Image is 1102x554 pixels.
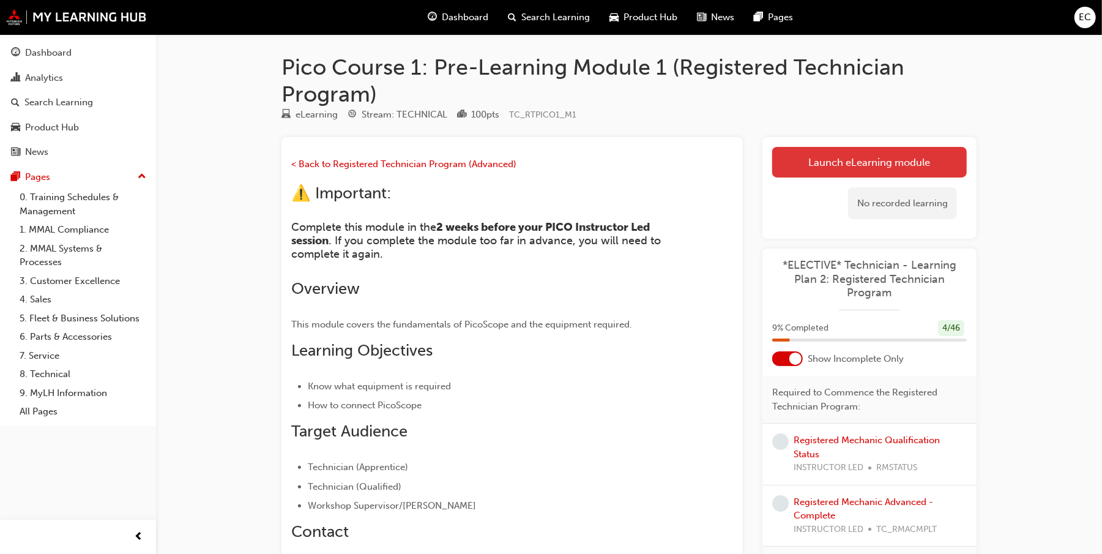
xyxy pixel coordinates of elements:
div: Points [457,107,499,122]
a: 0. Training Schedules & Management [15,188,151,220]
span: RMSTATUS [876,461,917,475]
a: Search Learning [5,91,151,114]
a: 6. Parts & Accessories [15,328,151,346]
button: DashboardAnalyticsSearch LearningProduct HubNews [5,39,151,166]
a: Launch eLearning module [772,147,967,178]
div: Stream: TECHNICAL [362,108,447,122]
span: 9 % Completed [772,321,828,335]
a: Registered Mechanic Qualification Status [794,435,940,460]
a: 1. MMAL Compliance [15,220,151,239]
a: guage-iconDashboard [419,5,499,30]
span: Know what equipment is required [308,381,451,392]
span: ⚠️ Important: [291,184,391,203]
span: podium-icon [457,110,466,121]
a: car-iconProduct Hub [600,5,688,30]
span: car-icon [11,122,20,133]
span: Learning Objectives [291,341,433,360]
a: pages-iconPages [745,5,803,30]
a: 2. MMAL Systems & Processes [15,239,151,272]
span: Target Audience [291,422,408,441]
span: Dashboard [442,10,489,24]
div: Type [281,107,338,122]
span: news-icon [698,10,707,25]
span: Learning resource code [509,110,576,120]
a: Registered Mechanic Advanced - Complete [794,496,933,522]
span: up-icon [138,169,146,185]
span: . If you complete the module too far in advance, you will need to complete it again. [291,234,664,261]
div: 4 / 46 [938,320,964,337]
span: learningRecordVerb_NONE-icon [772,495,789,512]
span: pages-icon [11,172,20,183]
div: Pages [25,170,50,184]
span: 2 weeks before your PICO Instructor Led session [291,220,652,247]
a: 9. MyLH Information [15,384,151,403]
div: No recorded learning [848,187,957,220]
span: Overview [291,279,360,298]
span: guage-icon [428,10,437,25]
a: 4. Sales [15,290,151,309]
span: search-icon [11,97,20,108]
span: How to connect PicoScope [308,400,422,411]
span: Show Incomplete Only [808,352,904,366]
span: chart-icon [11,73,20,84]
span: INSTRUCTOR LED [794,523,863,537]
h1: Pico Course 1: Pre-Learning Module 1 (Registered Technician Program) [281,54,977,107]
span: Complete this module in the [291,220,436,234]
span: prev-icon [135,530,144,545]
a: *ELECTIVE* Technician - Learning Plan 2: Registered Technician Program [772,258,967,300]
span: search-icon [508,10,517,25]
span: TC_RMACMPLT [876,523,937,537]
a: 5. Fleet & Business Solutions [15,309,151,328]
a: search-iconSearch Learning [499,5,600,30]
a: 8. Technical [15,365,151,384]
a: 3. Customer Excellence [15,272,151,291]
div: Dashboard [25,46,72,60]
div: Search Learning [24,95,93,110]
a: 7. Service [15,346,151,365]
a: Product Hub [5,116,151,139]
a: Dashboard [5,42,151,64]
button: Pages [5,166,151,189]
div: Stream [348,107,447,122]
span: pages-icon [754,10,764,25]
span: News [712,10,735,24]
a: All Pages [15,402,151,421]
div: Product Hub [25,121,79,135]
button: EC [1074,7,1096,28]
span: learningRecordVerb_NONE-icon [772,433,789,450]
a: Analytics [5,67,151,89]
span: news-icon [11,147,20,158]
span: car-icon [610,10,619,25]
div: Analytics [25,71,63,85]
a: < Back to Registered Technician Program (Advanced) [291,159,516,170]
span: This module covers the fundamentals of PicoScope and the equipment required. [291,319,632,330]
span: Technician (Apprentice) [308,462,408,473]
span: EC [1079,10,1092,24]
img: mmal [6,9,147,25]
span: Contact [291,522,349,541]
span: learningResourceType_ELEARNING-icon [281,110,291,121]
div: eLearning [296,108,338,122]
span: Technician (Qualified) [308,481,401,492]
span: Workshop Supervisor/[PERSON_NAME] [308,500,476,511]
span: guage-icon [11,48,20,59]
div: 100 pts [471,108,499,122]
span: target-icon [348,110,357,121]
a: News [5,141,151,163]
span: Search Learning [522,10,590,24]
span: Required to Commence the Registered Technician Program: [772,386,957,413]
span: Product Hub [624,10,678,24]
a: news-iconNews [688,5,745,30]
span: INSTRUCTOR LED [794,461,863,475]
span: Pages [769,10,794,24]
div: News [25,145,48,159]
